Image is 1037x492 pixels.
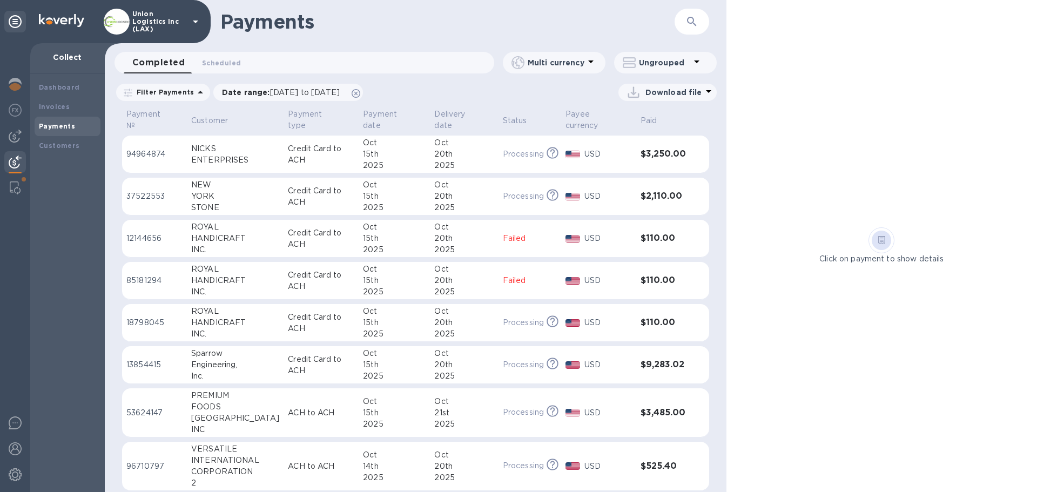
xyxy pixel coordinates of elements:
p: USD [584,149,632,160]
img: USD [565,319,580,327]
div: ENTERPRISES [191,154,279,166]
div: 20th [434,233,494,244]
p: Processing [503,149,544,160]
div: Date range:[DATE] to [DATE] [213,84,363,101]
div: 20th [434,461,494,472]
p: Download file [645,87,702,98]
div: Oct [363,264,426,275]
div: Engineering, [191,359,279,370]
h3: $110.00 [641,233,688,244]
div: Oct [434,396,494,407]
div: 2025 [363,419,426,430]
span: Completed [132,55,185,70]
span: Delivery date [434,109,494,131]
p: Credit Card to ACH [288,185,354,208]
div: VERSATILE [191,443,279,455]
div: HANDICRAFT [191,317,279,328]
p: USD [584,191,632,202]
div: STONE [191,202,279,213]
div: 2025 [434,419,494,430]
div: 20th [434,191,494,202]
div: 2025 [434,472,494,483]
div: Oct [363,221,426,233]
p: 13854415 [126,359,183,370]
p: Processing [503,460,544,471]
p: Status [503,115,527,126]
p: Processing [503,191,544,202]
b: Payments [39,122,75,130]
div: 2025 [363,286,426,298]
div: 15th [363,359,426,370]
div: Oct [363,396,426,407]
div: Oct [434,449,494,461]
p: 85181294 [126,275,183,286]
p: USD [584,275,632,286]
span: Payment type [288,109,354,131]
div: Oct [363,348,426,359]
img: Foreign exchange [9,104,22,117]
div: 2025 [434,160,494,171]
div: 15th [363,317,426,328]
div: INC [191,424,279,435]
img: USD [565,277,580,285]
p: 94964874 [126,149,183,160]
h3: $525.40 [641,461,688,471]
div: Oct [434,348,494,359]
div: ROYAL [191,264,279,275]
span: Payment № [126,109,183,131]
div: HANDICRAFT [191,233,279,244]
div: 20th [434,275,494,286]
p: USD [584,317,632,328]
div: NEW [191,179,279,191]
p: USD [584,359,632,370]
div: ROYAL [191,221,279,233]
p: Payment type [288,109,340,131]
p: Credit Card to ACH [288,227,354,250]
div: 14th [363,461,426,472]
div: Oct [363,137,426,149]
p: ACH to ACH [288,461,354,472]
p: Ungrouped [639,57,690,68]
div: Oct [434,179,494,191]
div: 20th [434,317,494,328]
div: 2025 [363,202,426,213]
div: 2 [191,477,279,489]
div: INTERNATIONAL [191,455,279,466]
div: Oct [363,306,426,317]
h3: $3,250.00 [641,149,688,159]
div: INC. [191,286,279,298]
div: 15th [363,149,426,160]
p: Processing [503,317,544,328]
h3: $110.00 [641,318,688,328]
div: 2025 [434,328,494,340]
p: USD [584,233,632,244]
div: 15th [363,275,426,286]
div: INC. [191,328,279,340]
p: Collect [39,52,96,63]
span: Payee currency [565,109,631,131]
div: Oct [363,179,426,191]
p: Credit Card to ACH [288,269,354,292]
p: Union Logistics Inc (LAX) [132,10,186,33]
div: INC. [191,244,279,255]
div: HANDICRAFT [191,275,279,286]
p: Paid [641,115,657,126]
h3: $3,485.00 [641,408,688,418]
img: USD [565,193,580,200]
div: 2025 [363,328,426,340]
b: Customers [39,141,80,150]
p: Payment date [363,109,412,131]
p: Filter Payments [132,87,194,97]
h3: $9,283.02 [641,360,688,370]
p: USD [584,461,632,472]
div: 2025 [363,160,426,171]
h3: $2,110.00 [641,191,688,201]
img: USD [565,409,580,416]
p: 53624147 [126,407,183,419]
img: USD [565,151,580,158]
div: 15th [363,407,426,419]
p: Credit Card to ACH [288,354,354,376]
div: Oct [434,306,494,317]
div: NICKS [191,143,279,154]
div: Unpin categories [4,11,26,32]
